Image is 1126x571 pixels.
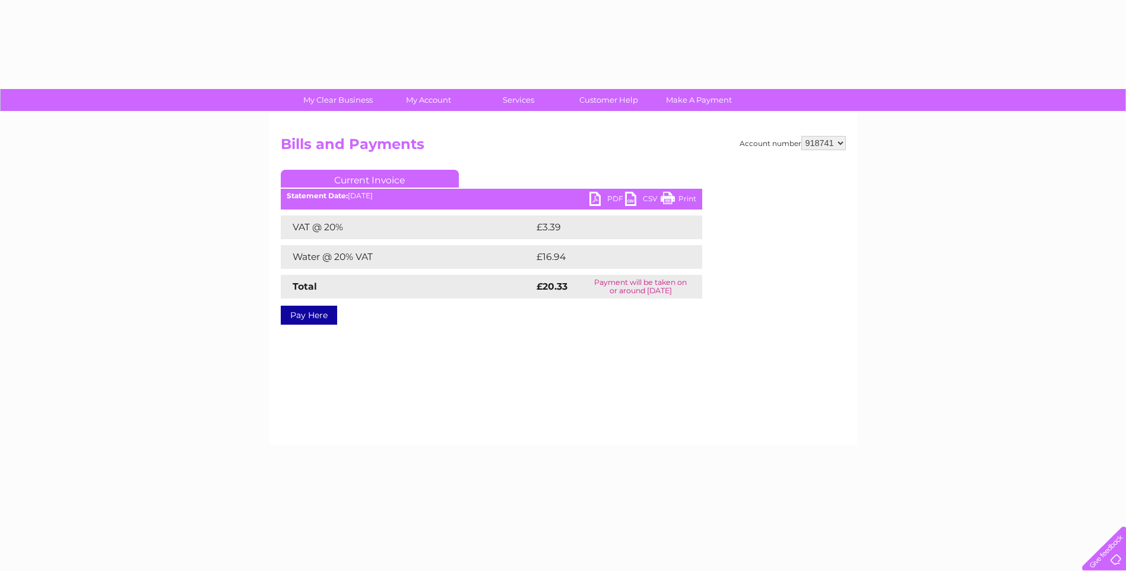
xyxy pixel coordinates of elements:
[281,136,846,158] h2: Bills and Payments
[534,215,674,239] td: £3.39
[661,192,696,209] a: Print
[281,306,337,325] a: Pay Here
[281,245,534,269] td: Water @ 20% VAT
[289,89,387,111] a: My Clear Business
[589,192,625,209] a: PDF
[379,89,477,111] a: My Account
[281,192,702,200] div: [DATE]
[293,281,317,292] strong: Total
[650,89,748,111] a: Make A Payment
[281,215,534,239] td: VAT @ 20%
[281,170,459,188] a: Current Invoice
[537,281,567,292] strong: £20.33
[470,89,567,111] a: Services
[625,192,661,209] a: CSV
[287,191,348,200] b: Statement Date:
[579,275,702,299] td: Payment will be taken on or around [DATE]
[560,89,658,111] a: Customer Help
[534,245,678,269] td: £16.94
[740,136,846,150] div: Account number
